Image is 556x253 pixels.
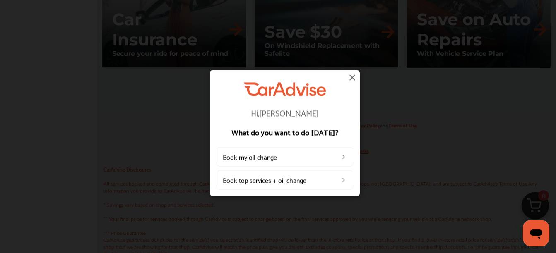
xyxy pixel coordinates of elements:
[217,109,353,117] p: Hi, [PERSON_NAME]
[523,220,549,246] iframe: Button to launch messaging window
[244,82,326,96] img: CarAdvise Logo
[347,72,357,82] img: close-icon.a004319c.svg
[217,148,353,167] a: Book my oil change
[217,171,353,190] a: Book top services + oil change
[340,177,347,184] img: left_arrow_icon.0f472efe.svg
[340,154,347,160] img: left_arrow_icon.0f472efe.svg
[217,129,353,136] p: What do you want to do [DATE]?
